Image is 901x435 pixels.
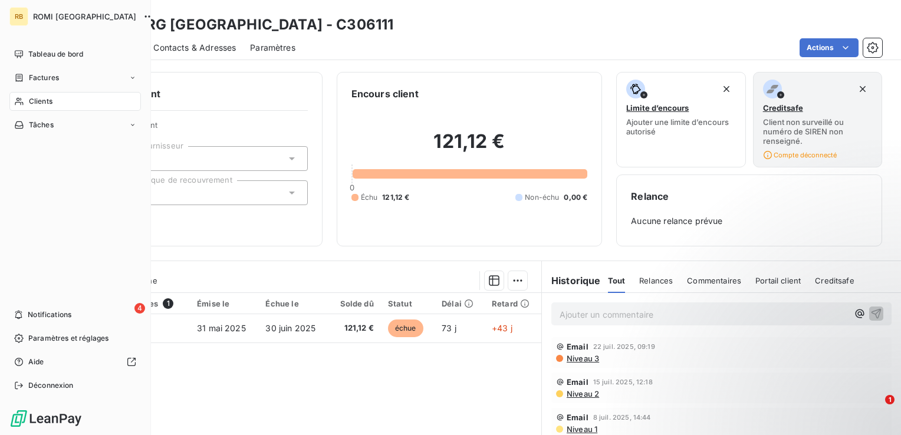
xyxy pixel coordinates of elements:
[197,323,246,333] span: 31 mai 2025
[28,380,74,391] span: Déconnexion
[28,333,108,344] span: Paramètres et réglages
[9,352,141,371] a: Aide
[9,116,141,134] a: Tâches
[665,321,901,403] iframe: Intercom notifications message
[134,303,145,314] span: 4
[631,189,867,203] h6: Relance
[492,299,534,308] div: Retard
[442,323,456,333] span: 73 j
[626,117,735,136] span: Ajouter une limite d’encours autorisé
[71,87,308,101] h6: Informations client
[265,299,321,308] div: Échue le
[9,409,83,428] img: Logo LeanPay
[815,276,854,285] span: Creditsafe
[763,150,837,160] span: Compte déconnecté
[28,357,44,367] span: Aide
[687,276,741,285] span: Commentaires
[442,299,478,308] div: Délai
[9,68,141,87] a: Factures
[9,7,28,26] div: RB
[382,192,409,203] span: 121,12 €
[616,72,745,167] button: Limite d’encoursAjouter une limite d’encours autorisé
[565,389,599,398] span: Niveau 2
[9,329,141,348] a: Paramètres et réglages
[9,92,141,111] a: Clients
[163,298,173,309] span: 1
[28,49,83,60] span: Tableau de bord
[197,299,251,308] div: Émise le
[153,42,236,54] span: Contacts & Adresses
[28,309,71,320] span: Notifications
[9,45,141,64] a: Tableau de bord
[565,354,599,363] span: Niveau 3
[564,192,587,203] span: 0,00 €
[593,343,655,350] span: 22 juil. 2025, 09:19
[542,273,601,288] h6: Historique
[608,276,626,285] span: Tout
[639,276,673,285] span: Relances
[593,414,651,421] span: 8 juil. 2025, 14:44
[567,377,588,387] span: Email
[565,424,597,434] span: Niveau 1
[885,395,895,404] span: 1
[567,342,588,351] span: Email
[351,130,588,165] h2: 121,12 €
[351,87,419,101] h6: Encours client
[753,72,882,167] button: CreditsafeClient non surveillé ou numéro de SIREN non renseigné.Compte déconnecté
[29,72,59,83] span: Factures
[265,323,315,333] span: 30 juin 2025
[361,192,378,203] span: Échu
[567,413,588,422] span: Email
[492,323,512,333] span: +43 j
[95,120,308,137] span: Propriétés Client
[388,319,423,337] span: échue
[755,276,801,285] span: Portail client
[763,117,872,146] span: Client non surveillé ou numéro de SIREN non renseigné.
[33,12,136,21] span: ROMI [GEOGRAPHIC_DATA]
[525,192,559,203] span: Non-échu
[336,322,374,334] span: 121,12 €
[29,96,52,107] span: Clients
[388,299,428,308] div: Statut
[861,395,889,423] iframe: Intercom live chat
[250,42,295,54] span: Paramètres
[800,38,859,57] button: Actions
[29,120,54,130] span: Tâches
[104,14,393,35] h3: ICEBERG [GEOGRAPHIC_DATA] - C306111
[763,103,803,113] span: Creditsafe
[336,299,374,308] div: Solde dû
[350,183,354,192] span: 0
[631,215,867,227] span: Aucune relance prévue
[593,378,653,385] span: 15 juil. 2025, 12:18
[626,103,689,113] span: Limite d’encours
